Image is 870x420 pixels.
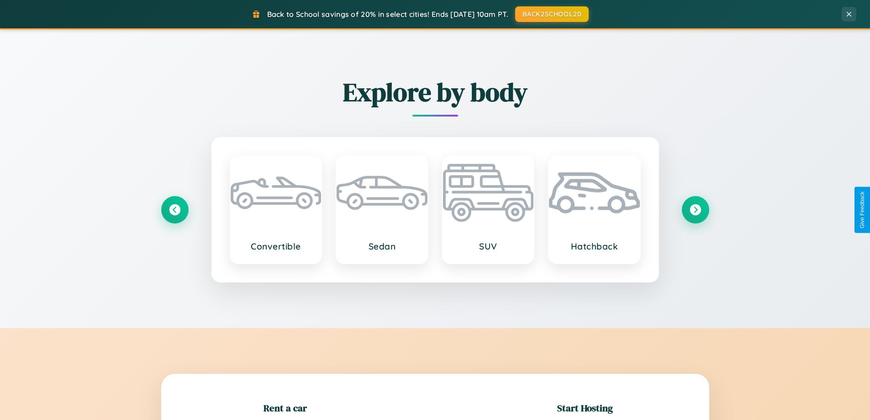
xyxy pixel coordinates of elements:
h3: Hatchback [558,241,631,252]
button: BACK2SCHOOL20 [515,6,589,22]
h3: Convertible [240,241,312,252]
h2: Rent a car [264,401,307,415]
h2: Start Hosting [557,401,613,415]
h2: Explore by body [161,74,709,110]
span: Back to School savings of 20% in select cities! Ends [DATE] 10am PT. [267,10,508,19]
h3: SUV [452,241,525,252]
div: Give Feedback [859,191,865,229]
h3: Sedan [346,241,418,252]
